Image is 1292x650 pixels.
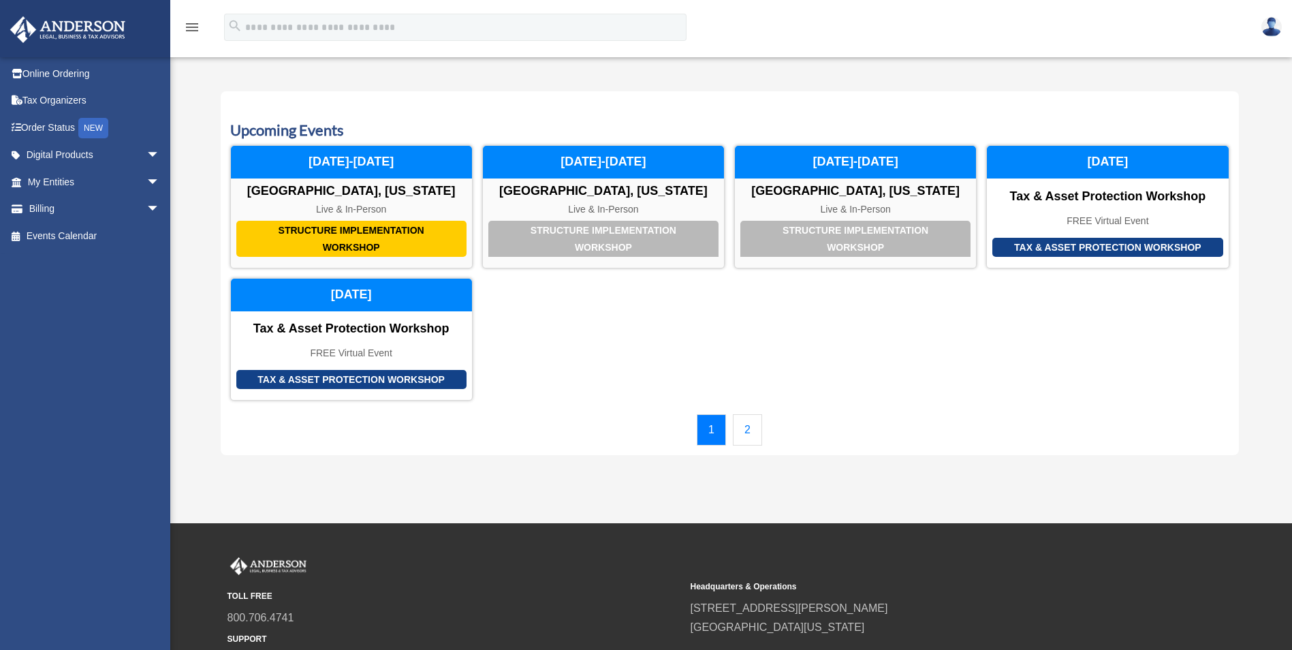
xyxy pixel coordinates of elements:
[231,322,472,337] div: Tax & Asset Protection Workshop
[231,204,472,215] div: Live & In-Person
[230,120,1229,141] h3: Upcoming Events
[735,146,976,179] div: [DATE]-[DATE]
[230,278,473,401] a: Tax & Asset Protection Workshop Tax & Asset Protection Workshop FREE Virtual Event [DATE]
[10,222,174,249] a: Events Calendar
[10,60,180,87] a: Online Ordering
[236,370,467,390] div: Tax & Asset Protection Workshop
[230,145,473,268] a: Structure Implementation Workshop [GEOGRAPHIC_DATA], [US_STATE] Live & In-Person [DATE]-[DATE]
[483,146,724,179] div: [DATE]-[DATE]
[231,146,472,179] div: [DATE]-[DATE]
[231,279,472,311] div: [DATE]
[733,414,762,446] a: 2
[6,16,129,43] img: Anderson Advisors Platinum Portal
[10,87,180,114] a: Tax Organizers
[987,189,1228,204] div: Tax & Asset Protection Workshop
[146,168,174,196] span: arrow_drop_down
[488,221,719,257] div: Structure Implementation Workshop
[482,145,725,268] a: Structure Implementation Workshop [GEOGRAPHIC_DATA], [US_STATE] Live & In-Person [DATE]-[DATE]
[184,24,200,35] a: menu
[146,196,174,223] span: arrow_drop_down
[78,118,108,138] div: NEW
[987,146,1228,179] div: [DATE]
[10,114,180,142] a: Order StatusNEW
[740,221,971,257] div: Structure Implementation Workshop
[227,632,681,647] small: SUPPORT
[10,142,180,169] a: Digital Productsarrow_drop_down
[691,580,1144,594] small: Headquarters & Operations
[987,215,1228,227] div: FREE Virtual Event
[483,184,724,199] div: [GEOGRAPHIC_DATA], [US_STATE]
[227,18,242,33] i: search
[231,347,472,359] div: FREE Virtual Event
[697,414,726,446] a: 1
[184,19,200,35] i: menu
[734,145,977,268] a: Structure Implementation Workshop [GEOGRAPHIC_DATA], [US_STATE] Live & In-Person [DATE]-[DATE]
[691,621,865,633] a: [GEOGRAPHIC_DATA][US_STATE]
[146,142,174,170] span: arrow_drop_down
[10,196,180,223] a: Billingarrow_drop_down
[231,184,472,199] div: [GEOGRAPHIC_DATA], [US_STATE]
[992,238,1223,258] div: Tax & Asset Protection Workshop
[1261,17,1282,37] img: User Pic
[227,557,309,575] img: Anderson Advisors Platinum Portal
[735,184,976,199] div: [GEOGRAPHIC_DATA], [US_STATE]
[227,589,681,604] small: TOLL FREE
[227,612,294,623] a: 800.706.4741
[10,168,180,196] a: My Entitiesarrow_drop_down
[483,204,724,215] div: Live & In-Person
[236,221,467,257] div: Structure Implementation Workshop
[986,145,1229,268] a: Tax & Asset Protection Workshop Tax & Asset Protection Workshop FREE Virtual Event [DATE]
[691,602,888,614] a: [STREET_ADDRESS][PERSON_NAME]
[735,204,976,215] div: Live & In-Person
